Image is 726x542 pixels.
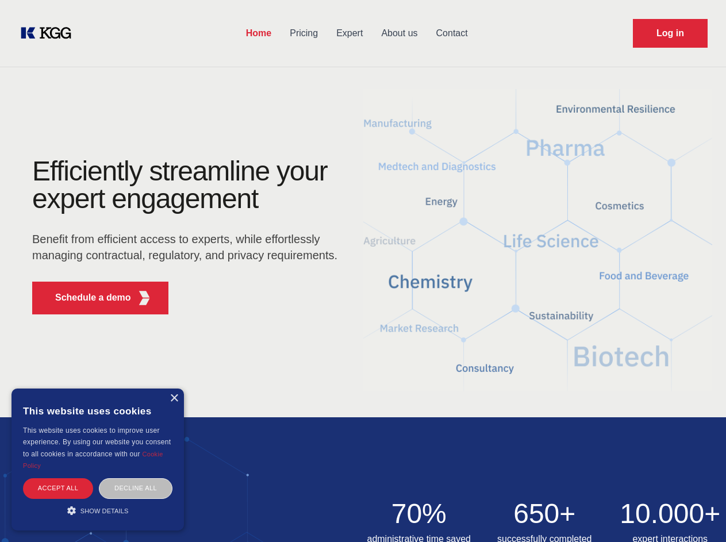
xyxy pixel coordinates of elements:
p: Benefit from efficient access to experts, while effortlessly managing contractual, regulatory, an... [32,231,345,263]
a: Request Demo [633,19,708,48]
a: KOL Knowledge Platform: Talk to Key External Experts (KEE) [18,24,80,43]
div: Decline all [99,478,172,498]
button: Schedule a demoKGG Fifth Element RED [32,282,168,314]
div: Show details [23,505,172,516]
p: Schedule a demo [55,291,131,305]
div: This website uses cookies [23,397,172,425]
a: Expert [327,18,372,48]
img: KGG Fifth Element RED [137,291,152,305]
iframe: Chat Widget [669,487,726,542]
a: Cookie Policy [23,451,163,469]
h2: 70% [363,500,475,528]
a: Home [237,18,281,48]
a: Pricing [281,18,327,48]
div: Accept all [23,478,93,498]
span: Show details [80,508,129,514]
a: About us [372,18,427,48]
h1: Efficiently streamline your expert engagement [32,157,345,213]
div: Close [170,394,178,403]
h2: 650+ [489,500,601,528]
a: Contact [427,18,477,48]
span: This website uses cookies to improve user experience. By using our website you consent to all coo... [23,426,171,458]
img: KGG Fifth Element RED [363,75,713,406]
